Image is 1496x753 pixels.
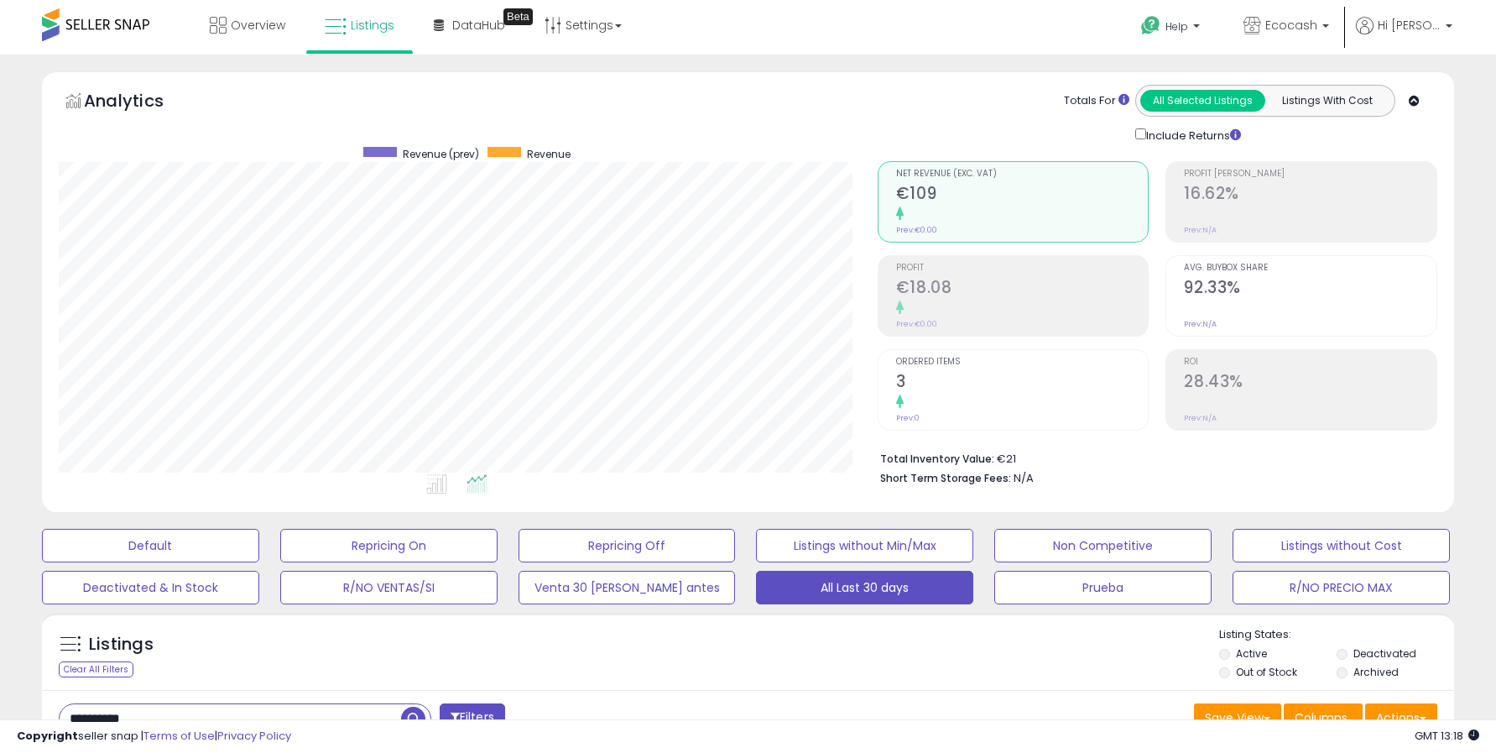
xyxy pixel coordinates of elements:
[42,571,259,604] button: Deactivated & In Stock
[1128,3,1217,55] a: Help
[403,147,479,161] span: Revenue (prev)
[994,529,1212,562] button: Non Competitive
[896,278,1149,301] h2: €18.08
[519,529,736,562] button: Repricing Off
[896,184,1149,207] h2: €109
[231,17,285,34] span: Overview
[1353,665,1399,679] label: Archived
[1140,90,1265,112] button: All Selected Listings
[143,728,215,744] a: Terms of Use
[756,529,973,562] button: Listings without Min/Max
[217,728,291,744] a: Privacy Policy
[1236,646,1267,661] label: Active
[756,571,973,604] button: All Last 30 days
[1184,413,1217,423] small: Prev: N/A
[1378,17,1441,34] span: Hi [PERSON_NAME]
[89,633,154,656] h5: Listings
[1264,90,1389,112] button: Listings With Cost
[1415,728,1479,744] span: 2025-09-8 13:18 GMT
[280,571,498,604] button: R/NO VENTAS/SI
[1123,125,1261,144] div: Include Returns
[1165,19,1188,34] span: Help
[1265,17,1317,34] span: Ecocash
[1064,93,1129,109] div: Totals For
[1236,665,1297,679] label: Out of Stock
[17,729,291,745] div: seller snap | |
[1295,709,1347,726] span: Columns
[994,571,1212,604] button: Prueba
[42,529,259,562] button: Default
[1356,17,1452,55] a: Hi [PERSON_NAME]
[1353,646,1416,661] label: Deactivated
[896,413,920,423] small: Prev: 0
[896,264,1149,273] span: Profit
[1184,278,1436,301] h2: 92.33%
[519,571,736,604] button: Venta 30 [PERSON_NAME] antes
[280,529,498,562] button: Repricing On
[527,147,571,161] span: Revenue
[1184,184,1436,207] h2: 16.62%
[17,728,78,744] strong: Copyright
[880,447,1425,468] li: €21
[440,703,505,733] button: Filters
[1184,319,1217,329] small: Prev: N/A
[503,8,533,25] div: Tooltip anchor
[351,17,394,34] span: Listings
[1184,170,1436,179] span: Profit [PERSON_NAME]
[880,452,994,466] b: Total Inventory Value:
[1140,15,1161,36] i: Get Help
[1184,358,1436,367] span: ROI
[1233,571,1450,604] button: R/NO PRECIO MAX
[1365,703,1437,732] button: Actions
[84,89,196,117] h5: Analytics
[452,17,505,34] span: DataHub
[896,319,937,329] small: Prev: €0.00
[896,358,1149,367] span: Ordered Items
[1284,703,1363,732] button: Columns
[1194,703,1281,732] button: Save View
[896,225,937,235] small: Prev: €0.00
[1219,627,1454,643] p: Listing States:
[1233,529,1450,562] button: Listings without Cost
[59,661,133,677] div: Clear All Filters
[896,372,1149,395] h2: 3
[1014,470,1034,486] span: N/A
[1184,372,1436,395] h2: 28.43%
[896,170,1149,179] span: Net Revenue (Exc. VAT)
[1184,225,1217,235] small: Prev: N/A
[1184,264,1436,273] span: Avg. Buybox Share
[880,471,1011,485] b: Short Term Storage Fees:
